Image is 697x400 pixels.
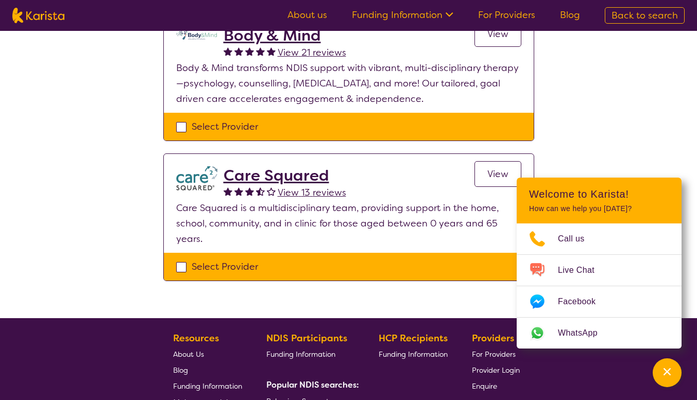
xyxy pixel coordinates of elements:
[173,332,219,344] b: Resources
[517,318,682,349] a: Web link opens in a new tab.
[487,168,508,180] span: View
[278,46,346,59] span: View 21 reviews
[173,362,242,378] a: Blog
[256,187,265,196] img: halfstar
[472,350,516,359] span: For Providers
[474,21,521,47] a: View
[173,381,242,391] span: Funding Information
[176,26,217,40] img: qmpolprhjdhzpcuekzqg.svg
[278,45,346,60] a: View 21 reviews
[287,9,327,21] a: About us
[560,9,580,21] a: Blog
[173,366,188,375] span: Blog
[266,332,347,344] b: NDIS Participants
[224,166,346,185] a: Care Squared
[472,362,520,378] a: Provider Login
[173,350,204,359] span: About Us
[278,186,346,199] span: View 13 reviews
[487,28,508,40] span: View
[478,9,535,21] a: For Providers
[278,185,346,200] a: View 13 reviews
[176,60,521,107] p: Body & Mind transforms NDIS support with vibrant, multi-disciplinary therapy—psychology, counsell...
[558,231,597,247] span: Call us
[517,223,682,349] ul: Choose channel
[224,26,346,45] a: Body & Mind
[266,350,335,359] span: Funding Information
[558,325,610,341] span: WhatsApp
[176,166,217,190] img: watfhvlxxexrmzu5ckj6.png
[267,47,276,56] img: fullstar
[267,187,276,196] img: emptystar
[472,381,497,391] span: Enquire
[472,366,520,375] span: Provider Login
[474,161,521,187] a: View
[517,178,682,349] div: Channel Menu
[379,350,448,359] span: Funding Information
[611,9,678,22] span: Back to search
[224,47,232,56] img: fullstar
[173,346,242,362] a: About Us
[12,8,64,23] img: Karista logo
[529,204,669,213] p: How can we help you [DATE]?
[352,9,453,21] a: Funding Information
[234,187,243,196] img: fullstar
[472,332,514,344] b: Providers
[472,346,520,362] a: For Providers
[605,7,685,24] a: Back to search
[653,358,682,387] button: Channel Menu
[245,47,254,56] img: fullstar
[558,294,608,309] span: Facebook
[379,332,448,344] b: HCP Recipients
[266,346,355,362] a: Funding Information
[379,346,448,362] a: Funding Information
[173,378,242,394] a: Funding Information
[234,47,243,56] img: fullstar
[256,47,265,56] img: fullstar
[176,200,521,247] p: Care Squared is a multidisciplinary team, providing support in the home, school, community, and i...
[245,187,254,196] img: fullstar
[472,378,520,394] a: Enquire
[529,188,669,200] h2: Welcome to Karista!
[224,187,232,196] img: fullstar
[558,263,607,278] span: Live Chat
[266,379,359,390] b: Popular NDIS searches:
